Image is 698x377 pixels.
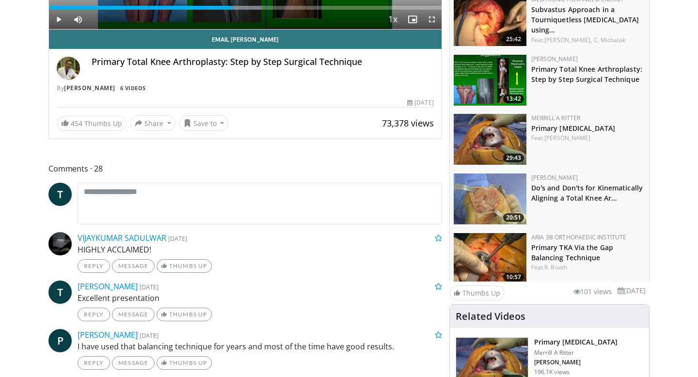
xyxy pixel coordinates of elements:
[130,115,175,131] button: Share
[454,55,526,106] a: 13:42
[503,273,524,282] span: 10:57
[503,154,524,162] span: 29:43
[454,114,526,165] a: 29:43
[78,330,138,340] a: [PERSON_NAME]
[454,55,526,106] img: oa8B-rsjN5HfbTbX5hMDoxOjB1O5lLKx_1.150x105_q85_crop-smart_upscale.jpg
[112,356,155,370] a: Message
[71,119,82,128] span: 454
[112,259,155,273] a: Message
[449,285,505,300] a: Thumbs Up
[573,286,612,297] li: 101 views
[531,263,645,272] div: Feat.
[531,233,627,241] a: Aria 3B Orthopaedic Institute
[57,84,434,93] div: By
[48,329,72,352] a: P
[618,285,646,296] li: [DATE]
[78,281,138,292] a: [PERSON_NAME]
[531,124,615,133] a: Primary [MEDICAL_DATA]
[78,308,110,321] a: Reply
[454,114,526,165] img: 297061_3.png.150x105_q85_crop-smart_upscale.jpg
[456,311,525,322] h4: Related Videos
[48,162,442,175] span: Comments 28
[57,116,127,131] a: 454 Thumbs Up
[454,233,526,284] img: 761519_3.png.150x105_q85_crop-smart_upscale.jpg
[48,232,72,255] img: Avatar
[407,98,433,107] div: [DATE]
[544,263,567,271] a: R. Booth
[531,5,639,34] a: Subvastus Approach in a Tourniquetless [MEDICAL_DATA] using…
[157,356,211,370] a: Thumbs Up
[78,233,166,243] a: VIJAYKUMAR SADULWAR
[48,183,72,206] a: T
[503,35,524,44] span: 25:42
[64,84,115,92] a: [PERSON_NAME]
[454,173,526,224] a: 20:51
[531,64,642,84] a: Primary Total Knee Arthroplasty: Step by Step Surgical Technique
[49,10,68,29] button: Play
[68,10,88,29] button: Mute
[531,183,643,203] a: Do's and Don'ts for Kinematically Aligning a Total Knee Ar…
[157,259,211,273] a: Thumbs Up
[403,10,422,29] button: Enable picture-in-picture mode
[454,173,526,224] img: howell_knee_1.png.150x105_q85_crop-smart_upscale.jpg
[78,259,110,273] a: Reply
[503,213,524,222] span: 20:51
[531,36,645,45] div: Feat.
[534,359,618,366] p: [PERSON_NAME]
[140,283,159,291] small: [DATE]
[78,292,442,304] p: Excellent presentation
[531,55,578,63] a: [PERSON_NAME]
[57,57,80,80] img: Avatar
[140,331,159,340] small: [DATE]
[544,134,590,142] a: [PERSON_NAME]
[78,356,110,370] a: Reply
[531,114,581,122] a: Merrill A Ritter
[383,10,403,29] button: Playback Rate
[503,94,524,103] span: 13:42
[48,281,72,304] a: T
[454,233,526,284] a: 10:57
[544,36,592,44] a: [PERSON_NAME],
[78,244,442,255] p: HIGHLY ACCLAIMED!
[382,117,434,129] span: 73,378 views
[179,115,229,131] button: Save to
[112,308,155,321] a: Message
[168,234,187,243] small: [DATE]
[49,30,442,49] a: Email [PERSON_NAME]
[422,10,442,29] button: Fullscreen
[49,6,442,10] div: Progress Bar
[531,173,578,182] a: [PERSON_NAME]
[157,308,211,321] a: Thumbs Up
[92,57,434,67] h4: Primary Total Knee Arthroplasty: Step by Step Surgical Technique
[534,349,618,357] p: Merrill A Ritter
[534,368,570,376] p: 196.1K views
[117,84,149,93] a: 6 Videos
[78,341,442,352] p: I have used that balancing technique for years and most of the time have good results.
[534,337,618,347] h3: Primary [MEDICAL_DATA]
[531,243,613,262] a: Primary TKA Via the Gap Balancing Technique
[594,36,625,44] a: C. Michalak
[531,134,645,142] div: Feat.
